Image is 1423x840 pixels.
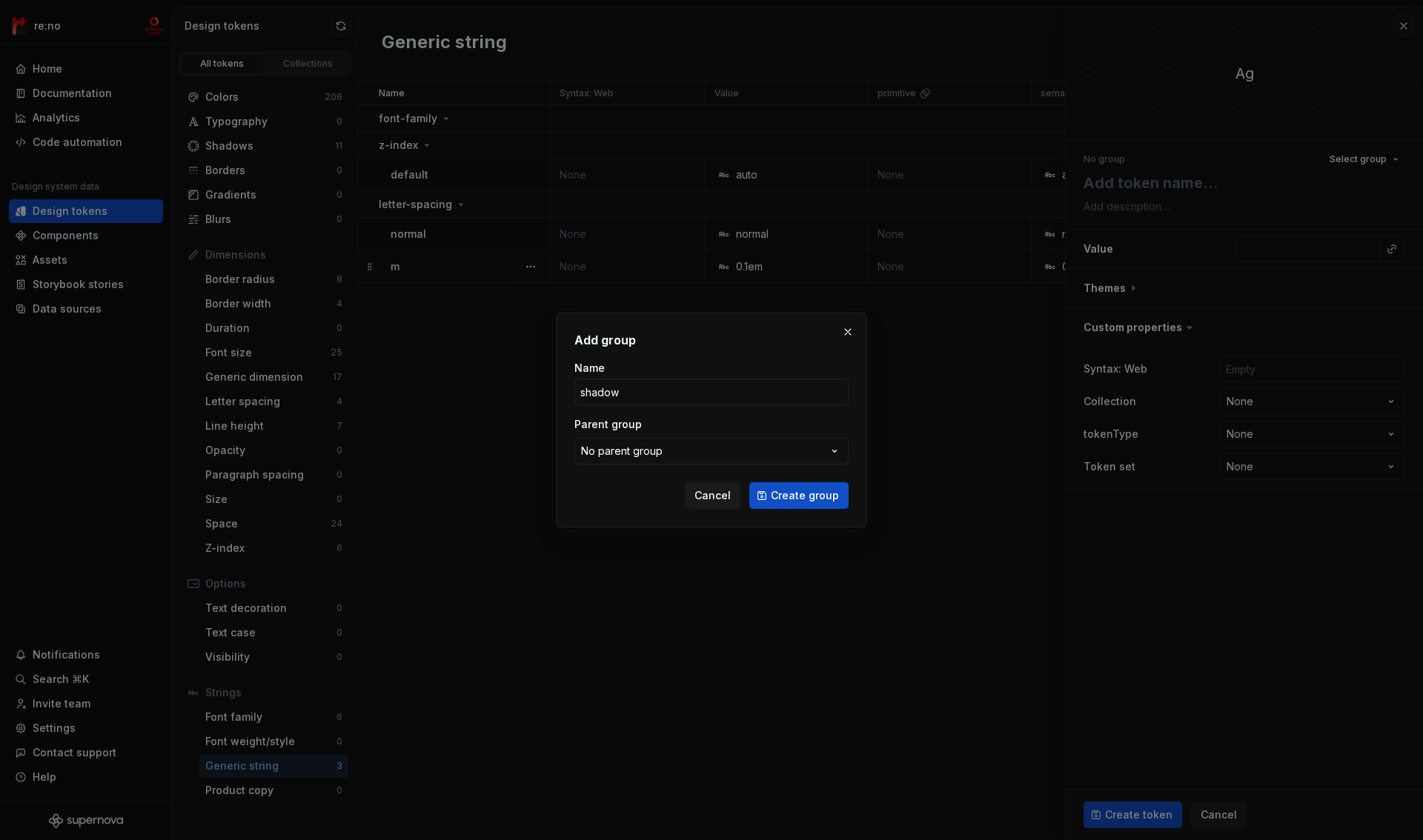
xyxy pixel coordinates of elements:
[694,488,731,503] span: Cancel
[685,482,740,509] button: Cancel
[771,488,839,503] span: Create group
[581,444,663,459] div: No parent group
[574,417,642,432] label: Parent group
[749,482,849,509] button: Create group
[574,361,605,376] label: Name
[574,331,849,349] h2: Add group
[574,438,849,464] button: No parent group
